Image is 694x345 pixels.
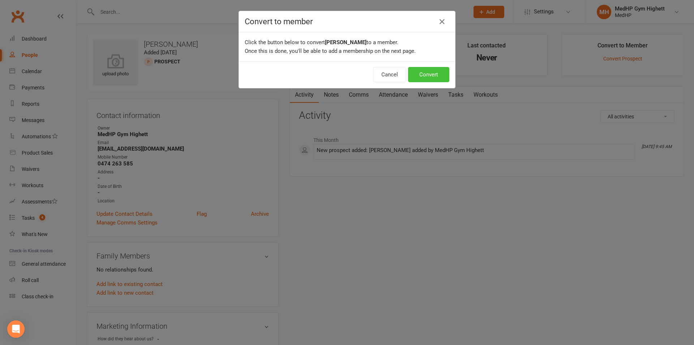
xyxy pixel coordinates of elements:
[436,16,448,28] button: Close
[373,67,406,82] button: Cancel
[7,320,25,338] div: Open Intercom Messenger
[245,17,449,26] h4: Convert to member
[408,67,449,82] button: Convert
[239,32,455,61] div: Click the button below to convert to a member. Once this is done, you'll be able to add a members...
[325,39,367,46] b: [PERSON_NAME]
